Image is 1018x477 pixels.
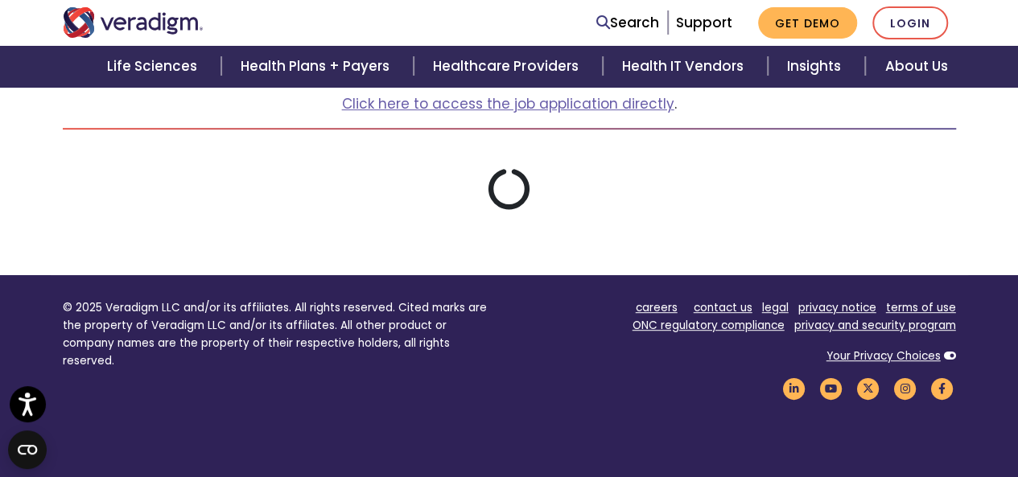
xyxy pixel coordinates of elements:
[798,300,876,315] a: privacy notice
[872,6,948,39] a: Login
[694,300,752,315] a: contact us
[342,94,674,113] a: Click here to access the job application directly
[865,46,966,87] a: About Us
[886,300,956,315] a: terms of use
[603,46,768,87] a: Health IT Vendors
[596,12,659,34] a: Search
[781,380,808,396] a: Veradigm LinkedIn Link
[88,46,221,87] a: Life Sciences
[826,348,941,364] a: Your Privacy Choices
[633,318,785,333] a: ONC regulatory compliance
[892,380,919,396] a: Veradigm Instagram Link
[855,380,882,396] a: Veradigm Twitter Link
[636,300,678,315] a: careers
[768,46,865,87] a: Insights
[63,7,204,38] img: Veradigm logo
[8,430,47,469] button: Open CMP widget
[63,93,956,115] p: .
[63,299,497,369] p: © 2025 Veradigm LLC and/or its affiliates. All rights reserved. Cited marks are the property of V...
[676,13,732,32] a: Support
[818,380,845,396] a: Veradigm YouTube Link
[221,46,414,87] a: Health Plans + Payers
[929,380,956,396] a: Veradigm Facebook Link
[414,46,602,87] a: Healthcare Providers
[762,300,789,315] a: legal
[794,318,956,333] a: privacy and security program
[758,7,857,39] a: Get Demo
